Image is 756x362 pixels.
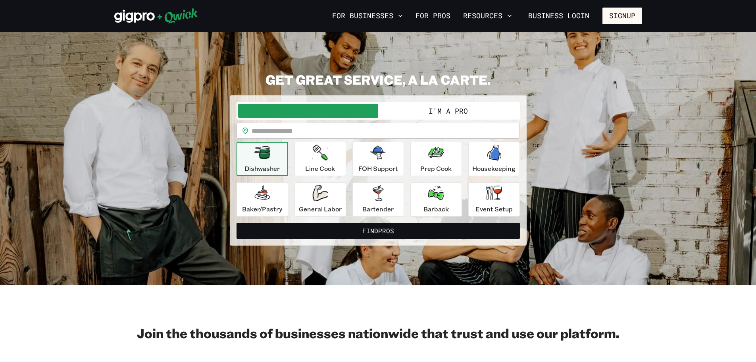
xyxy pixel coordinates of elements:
[237,182,288,217] button: Baker/Pastry
[602,8,642,24] button: Signup
[294,142,346,176] button: Line Cook
[468,182,520,217] button: Event Setup
[114,325,642,341] h2: Join the thousands of businesses nationwide that trust and use our platform.
[352,182,404,217] button: Bartender
[521,8,596,24] a: Business Login
[242,204,282,214] p: Baker/Pastry
[244,164,280,173] p: Dishwasher
[294,182,346,217] button: General Labor
[352,142,404,176] button: FOH Support
[238,104,378,118] button: I'm a Business
[472,164,516,173] p: Housekeeping
[468,142,520,176] button: Housekeeping
[305,164,335,173] p: Line Cook
[230,72,527,87] h2: GET GREAT SERVICE, A LA CARTE.
[423,204,449,214] p: Barback
[237,142,288,176] button: Dishwasher
[358,164,398,173] p: FOH Support
[329,9,406,23] button: For Businesses
[475,204,513,214] p: Event Setup
[410,142,462,176] button: Prep Cook
[460,9,515,23] button: Resources
[362,204,394,214] p: Bartender
[420,164,452,173] p: Prep Cook
[237,223,520,239] button: FindPros
[412,9,454,23] a: For Pros
[378,104,518,118] button: I'm a Pro
[410,182,462,217] button: Barback
[299,204,342,214] p: General Labor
